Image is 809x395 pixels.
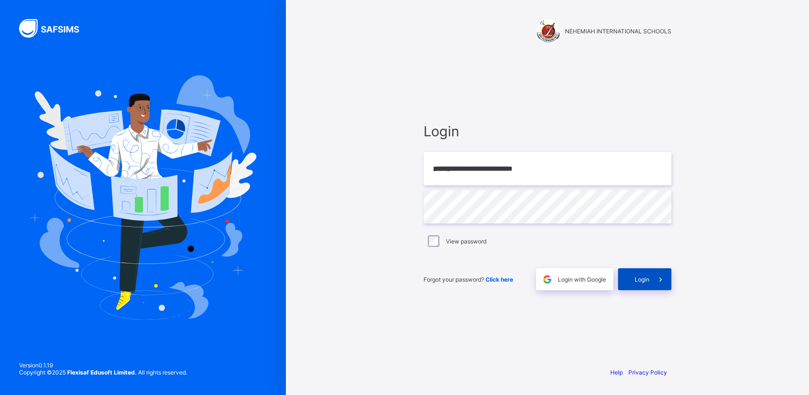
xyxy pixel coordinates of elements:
a: Click here [485,276,513,283]
span: NEHEMIAH INTERNATIONAL SCHOOLS [565,28,671,35]
label: View password [446,238,486,245]
span: Version 0.1.19 [19,362,187,369]
a: Privacy Policy [628,369,667,376]
img: Hero Image [30,75,256,319]
strong: Flexisaf Edusoft Limited. [67,369,137,376]
span: Login [424,123,671,140]
span: Copyright © 2025 All rights reserved. [19,369,187,376]
img: SAFSIMS Logo [19,19,91,38]
span: Login [635,276,649,283]
img: google.396cfc9801f0270233282035f929180a.svg [542,274,553,285]
a: Help [610,369,623,376]
span: Login with Google [558,276,606,283]
span: Forgot your password? [424,276,513,283]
